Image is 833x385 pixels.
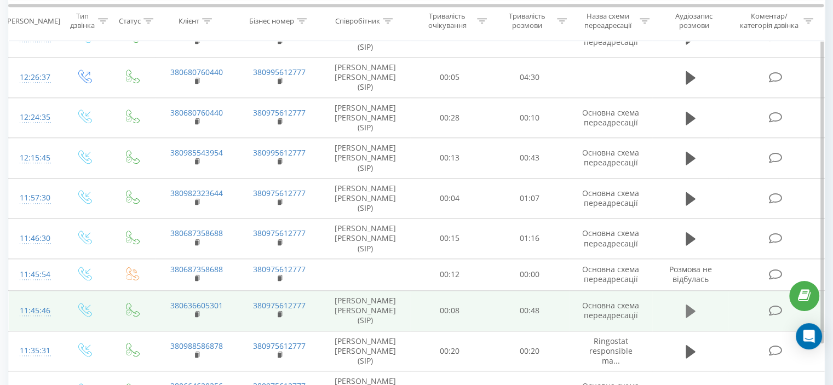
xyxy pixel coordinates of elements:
[170,228,223,238] a: 380687358688
[321,331,410,371] td: [PERSON_NAME] [PERSON_NAME] (SIP)
[253,147,306,158] a: 380995612777
[410,291,490,331] td: 00:08
[321,97,410,138] td: [PERSON_NAME] [PERSON_NAME] (SIP)
[321,219,410,259] td: [PERSON_NAME] [PERSON_NAME] (SIP)
[410,97,490,138] td: 00:28
[569,138,652,179] td: Основна схема переадресації
[569,258,652,290] td: Основна схема переадресації
[490,219,569,259] td: 01:16
[335,16,380,25] div: Співробітник
[249,16,294,25] div: Бізнес номер
[321,178,410,219] td: [PERSON_NAME] [PERSON_NAME] (SIP)
[490,97,569,138] td: 00:10
[20,147,49,169] div: 12:15:45
[499,12,554,30] div: Тривалість розмови
[737,12,801,30] div: Коментар/категорія дзвінка
[321,58,410,98] td: [PERSON_NAME] [PERSON_NAME] (SIP)
[20,67,49,88] div: 12:26:37
[119,16,141,25] div: Статус
[420,12,475,30] div: Тривалість очікування
[569,97,652,138] td: Основна схема переадресації
[170,300,223,311] a: 380636605301
[20,340,49,361] div: 11:35:31
[410,178,490,219] td: 00:04
[569,291,652,331] td: Основна схема переадресації
[589,336,633,366] span: Ringostat responsible ma...
[253,341,306,351] a: 380975612777
[410,219,490,259] td: 00:15
[20,107,49,128] div: 12:24:35
[321,138,410,179] td: [PERSON_NAME] [PERSON_NAME] (SIP)
[20,187,49,209] div: 11:57:30
[490,291,569,331] td: 00:48
[20,264,49,285] div: 11:45:54
[253,300,306,311] a: 380975612777
[170,341,223,351] a: 380988586878
[490,258,569,290] td: 00:00
[253,188,306,198] a: 380975612777
[410,331,490,371] td: 00:20
[410,58,490,98] td: 00:05
[490,331,569,371] td: 00:20
[796,323,822,349] div: Open Intercom Messenger
[179,16,199,25] div: Клієнт
[20,228,49,249] div: 11:46:30
[170,264,223,274] a: 380687358688
[170,147,223,158] a: 380985543954
[253,107,306,118] a: 380975612777
[321,291,410,331] td: [PERSON_NAME] [PERSON_NAME] (SIP)
[569,219,652,259] td: Основна схема переадресації
[253,264,306,274] a: 380975612777
[410,138,490,179] td: 00:13
[569,178,652,219] td: Основна схема переадресації
[170,107,223,118] a: 380680760440
[669,264,712,284] span: Розмова не відбулась
[662,12,726,30] div: Аудіозапис розмови
[579,12,637,30] div: Назва схеми переадресації
[410,258,490,290] td: 00:12
[490,178,569,219] td: 01:07
[490,138,569,179] td: 00:43
[69,12,95,30] div: Тип дзвінка
[253,228,306,238] a: 380975612777
[5,16,60,25] div: [PERSON_NAME]
[20,300,49,321] div: 11:45:46
[253,67,306,77] a: 380995612777
[170,67,223,77] a: 380680760440
[170,188,223,198] a: 380982323644
[490,58,569,98] td: 04:30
